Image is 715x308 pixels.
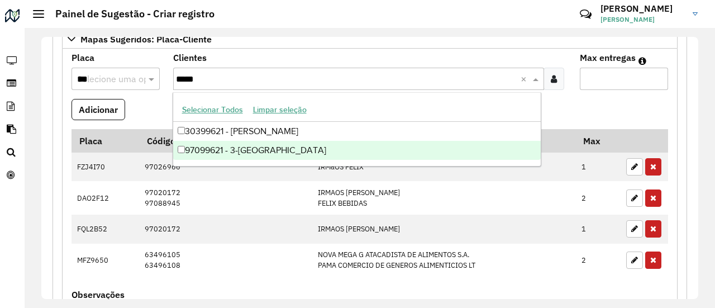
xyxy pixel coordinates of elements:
[312,244,575,277] td: NOVA MEGA G ATACADISTA DE ALIMENTOS S.A. PAMA COMERCIO DE GENEROS ALIMENTICIOS LT
[312,215,575,244] td: IRMAOS [PERSON_NAME]
[312,153,575,182] td: IRMaOS FELIX
[139,181,312,214] td: 97020172 97088945
[44,8,214,20] h2: Painel de Sugestão - Criar registro
[139,244,312,277] td: 63496105 63496108
[576,129,621,153] th: Max
[71,288,125,301] label: Observações
[600,15,684,25] span: [PERSON_NAME]
[139,153,312,182] td: 97026966
[312,181,575,214] td: IRMAOS [PERSON_NAME] FELIX BEBIDAS
[173,122,541,141] div: 30399621 - [PERSON_NAME]
[173,141,541,160] div: 97099621 - 3-[GEOGRAPHIC_DATA]
[71,244,139,277] td: MFZ9650
[71,181,139,214] td: DAO2F12
[521,72,530,86] span: Clear all
[600,3,684,14] h3: [PERSON_NAME]
[574,2,598,26] a: Contato Rápido
[71,129,139,153] th: Placa
[576,181,621,214] td: 2
[71,51,94,64] label: Placa
[576,153,621,182] td: 1
[638,56,646,65] em: Máximo de clientes que serão colocados na mesma rota com os clientes informados
[576,244,621,277] td: 2
[62,30,678,49] a: Mapas Sugeridos: Placa-Cliente
[139,215,312,244] td: 97020172
[173,51,207,64] label: Clientes
[71,215,139,244] td: FQL2B52
[177,101,248,119] button: Selecionar Todos
[173,92,542,167] ng-dropdown-panel: Options list
[248,101,312,119] button: Limpar seleção
[576,215,621,244] td: 1
[71,99,125,120] button: Adicionar
[580,51,636,64] label: Max entregas
[139,129,312,153] th: Código Cliente
[80,35,212,44] span: Mapas Sugeridos: Placa-Cliente
[71,153,139,182] td: FZJ4I70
